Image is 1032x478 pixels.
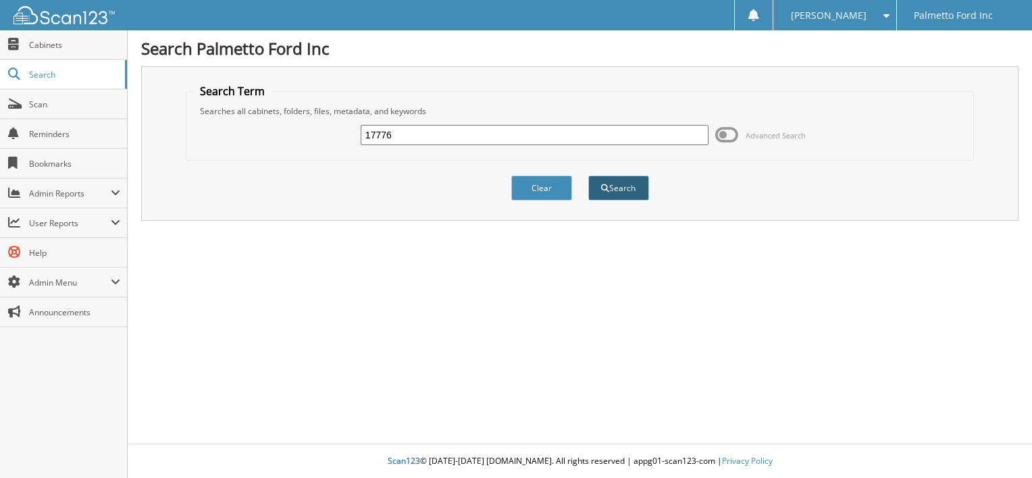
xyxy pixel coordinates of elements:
[29,158,120,169] span: Bookmarks
[29,128,120,140] span: Reminders
[511,176,572,201] button: Clear
[29,188,111,199] span: Admin Reports
[388,455,420,467] span: Scan123
[29,247,120,259] span: Help
[29,99,120,110] span: Scan
[746,130,806,140] span: Advanced Search
[791,11,867,20] span: [PERSON_NAME]
[128,445,1032,478] div: © [DATE]-[DATE] [DOMAIN_NAME]. All rights reserved | appg01-scan123-com |
[193,84,272,99] legend: Search Term
[29,39,120,51] span: Cabinets
[141,37,1018,59] h1: Search Palmetto Ford Inc
[29,307,120,318] span: Announcements
[964,413,1032,478] iframe: Chat Widget
[29,277,111,288] span: Admin Menu
[914,11,993,20] span: Palmetto Ford Inc
[14,6,115,24] img: scan123-logo-white.svg
[193,105,966,117] div: Searches all cabinets, folders, files, metadata, and keywords
[29,69,118,80] span: Search
[588,176,649,201] button: Search
[29,217,111,229] span: User Reports
[722,455,773,467] a: Privacy Policy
